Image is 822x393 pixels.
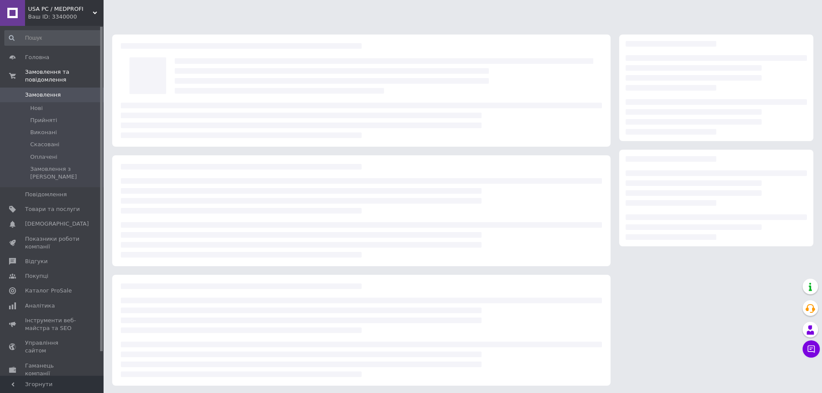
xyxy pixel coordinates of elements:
span: Товари та послуги [25,205,80,213]
span: Замовлення з [PERSON_NAME] [30,165,101,181]
span: Скасовані [30,141,60,148]
span: Відгуки [25,258,47,265]
span: Аналітика [25,302,55,310]
span: [DEMOGRAPHIC_DATA] [25,220,89,228]
span: USA PC / MEDPROFI [28,5,93,13]
span: Управління сайтом [25,339,80,355]
span: Головна [25,53,49,61]
span: Повідомлення [25,191,67,198]
span: Прийняті [30,116,57,124]
span: Нові [30,104,43,112]
span: Виконані [30,129,57,136]
span: Замовлення та повідомлення [25,68,104,84]
span: Показники роботи компанії [25,235,80,251]
div: Ваш ID: 3340000 [28,13,104,21]
span: Оплачені [30,153,57,161]
span: Каталог ProSale [25,287,72,295]
span: Інструменти веб-майстра та SEO [25,317,80,332]
span: Замовлення [25,91,61,99]
span: Гаманець компанії [25,362,80,377]
button: Чат з покупцем [803,340,820,358]
input: Пошук [4,30,102,46]
span: Покупці [25,272,48,280]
